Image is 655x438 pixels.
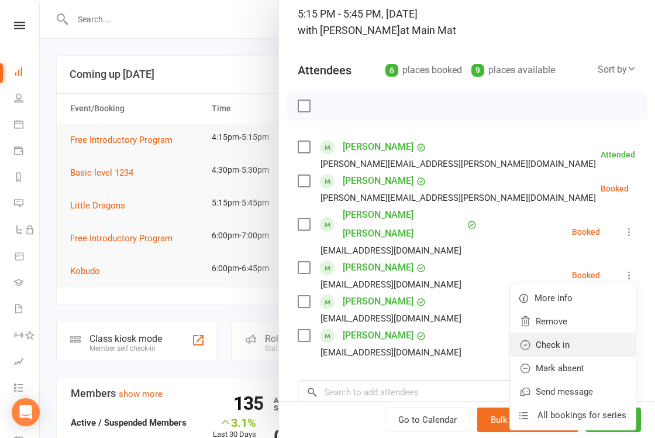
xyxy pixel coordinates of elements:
button: Bulk add attendees [477,408,578,432]
div: Sort by [598,62,636,77]
a: [PERSON_NAME] [343,326,413,345]
a: [PERSON_NAME] [343,292,413,311]
input: Search to add attendees [298,380,636,405]
span: at Main Mat [400,24,456,36]
a: Reports [14,165,40,191]
span: All bookings for series [537,408,626,422]
a: Payments [14,139,40,165]
div: Open Intercom Messenger [12,398,40,426]
div: places booked [385,62,462,78]
div: [PERSON_NAME][EMAIL_ADDRESS][PERSON_NAME][DOMAIN_NAME] [320,156,596,172]
a: Check in [510,333,636,357]
a: [PERSON_NAME] [343,172,413,190]
div: [PERSON_NAME][EMAIL_ADDRESS][PERSON_NAME][DOMAIN_NAME] [320,190,596,206]
a: Calendar [14,112,40,139]
div: 9 [471,64,484,77]
a: All bookings for series [510,403,636,427]
div: Attended [601,150,635,159]
a: [PERSON_NAME] [PERSON_NAME] [343,206,464,243]
div: [EMAIL_ADDRESS][DOMAIN_NAME] [320,243,461,258]
div: Attendees [298,62,351,78]
div: [EMAIL_ADDRESS][DOMAIN_NAME] [320,311,461,326]
a: Send message [510,380,636,403]
a: Dashboard [14,60,40,86]
div: places available [471,62,555,78]
a: Go to Calendar [385,408,470,432]
a: Remove [510,310,636,333]
div: Booked [572,228,600,236]
a: Assessments [14,350,40,376]
div: Booked [601,184,629,193]
div: [EMAIL_ADDRESS][DOMAIN_NAME] [320,345,461,360]
div: 6 [385,64,398,77]
a: [PERSON_NAME] [343,138,413,156]
span: with [PERSON_NAME] [298,24,400,36]
a: More info [510,286,636,310]
a: Product Sales [14,244,40,271]
div: 5:15 PM - 5:45 PM, [DATE] [298,6,636,39]
div: Booked [572,271,600,279]
span: More info [535,291,573,305]
div: [EMAIL_ADDRESS][DOMAIN_NAME] [320,277,461,292]
a: People [14,86,40,112]
a: [PERSON_NAME] [343,258,413,277]
a: Mark absent [510,357,636,380]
